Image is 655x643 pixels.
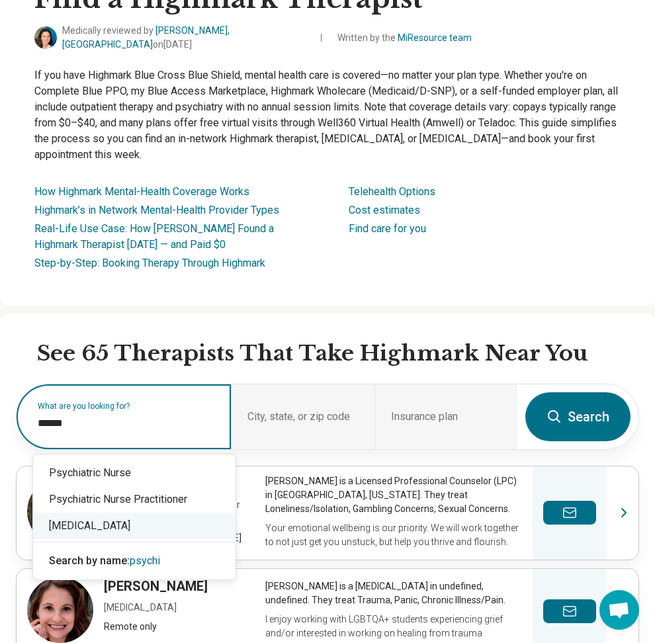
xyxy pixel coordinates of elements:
[153,39,192,50] span: on [DATE]
[33,513,236,539] div: [MEDICAL_DATA]
[349,204,420,216] a: Cost estimates
[34,185,249,198] a: How Highmark Mental-Health Coverage Works
[599,590,639,630] div: Open chat
[543,599,596,623] button: Send a message
[34,222,274,251] a: Real-Life Use Case: How [PERSON_NAME] Found a Highmark Therapist [DATE] — and Paid $0
[34,257,265,269] a: Step-by-Step: Booking Therapy Through Highmark
[49,554,130,567] span: Search by name:
[130,554,160,567] span: psychi
[337,31,472,45] span: Written by the
[33,460,236,486] div: Psychiatric Nurse
[543,501,596,525] button: Send a message
[525,392,631,441] button: Search
[34,204,279,216] a: Highmark’s in Network Mental-Health Provider Types
[33,454,236,579] div: Suggestions
[38,402,215,410] label: What are you looking for?
[33,486,236,513] div: Psychiatric Nurse Practitioner
[349,222,426,235] a: Find care for you
[34,67,621,163] p: If you have Highmark Blue Cross Blue Shield, mental health care is covered—no matter your plan ty...
[37,340,639,368] h2: See 65 Therapists That Take Highmark Near You
[398,32,472,43] a: MiResource team
[62,24,308,52] span: Medically reviewed by
[349,185,435,198] a: Telehealth Options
